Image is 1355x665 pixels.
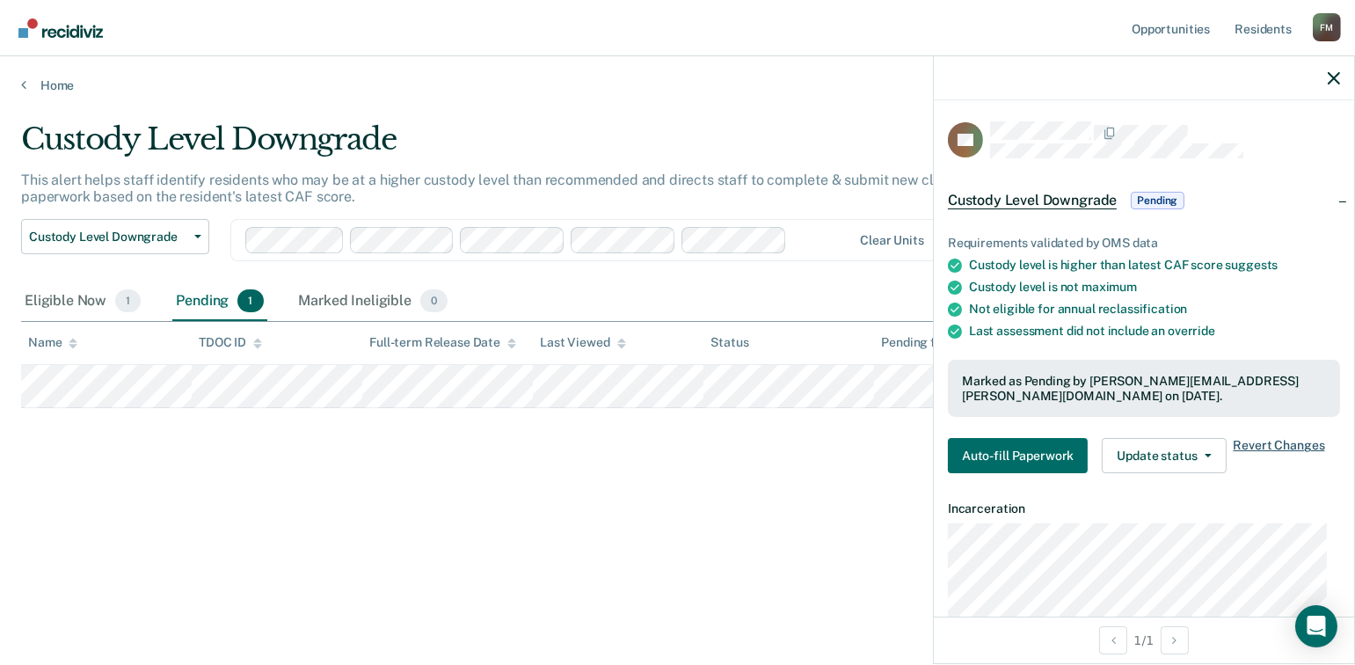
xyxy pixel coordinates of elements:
[969,324,1340,339] div: Last assessment did not include an
[1161,626,1189,654] button: Next Opportunity
[21,172,1007,205] p: This alert helps staff identify residents who may be at a higher custody level than recommended a...
[969,258,1340,273] div: Custody level is higher than latest CAF score
[969,280,1340,295] div: Custody level is not
[18,18,103,38] img: Recidiviz
[172,282,266,321] div: Pending
[237,289,263,312] span: 1
[420,289,448,312] span: 0
[29,230,187,245] span: Custody Level Downgrade
[1098,302,1188,316] span: reclassification
[21,121,1038,172] div: Custody Level Downgrade
[1226,258,1279,272] span: suggests
[1295,605,1337,647] div: Open Intercom Messenger
[1168,324,1215,338] span: override
[962,374,1326,404] div: Marked as Pending by [PERSON_NAME][EMAIL_ADDRESS][PERSON_NAME][DOMAIN_NAME] on [DATE].
[881,335,963,350] div: Pending for
[948,438,1088,473] button: Auto-fill Paperwork
[115,289,141,312] span: 1
[1102,438,1226,473] button: Update status
[1313,13,1341,41] div: F M
[948,192,1117,209] span: Custody Level Downgrade
[934,172,1354,229] div: Custody Level DowngradePending
[369,335,516,350] div: Full-term Release Date
[295,282,452,321] div: Marked Ineligible
[969,302,1340,317] div: Not eligible for annual
[710,335,748,350] div: Status
[934,617,1354,663] div: 1 / 1
[948,438,1095,473] a: Navigate to form link
[1131,192,1184,209] span: Pending
[860,233,924,248] div: Clear units
[21,282,144,321] div: Eligible Now
[1313,13,1341,41] button: Profile dropdown button
[199,335,262,350] div: TDOC ID
[1234,438,1325,473] span: Revert Changes
[540,335,625,350] div: Last Viewed
[1082,280,1137,294] span: maximum
[948,501,1340,516] dt: Incarceration
[21,77,1334,93] a: Home
[1099,626,1127,654] button: Previous Opportunity
[948,236,1340,251] div: Requirements validated by OMS data
[28,335,77,350] div: Name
